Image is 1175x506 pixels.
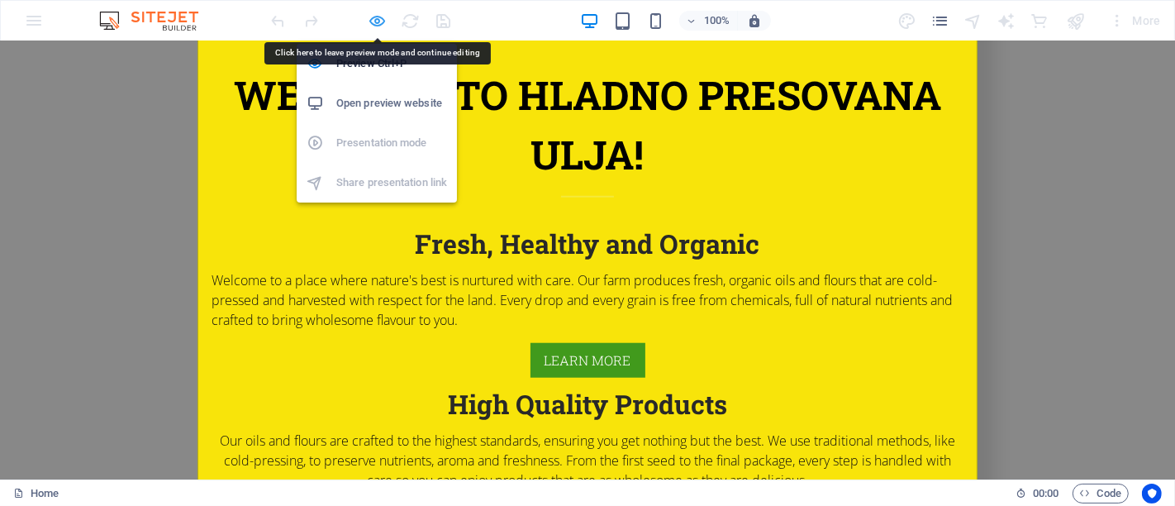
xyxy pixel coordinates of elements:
button: Usercentrics [1142,484,1162,504]
i: Pages (Ctrl+Alt+S) [930,12,949,31]
strong: High Quality Products [448,345,727,380]
h6: Preview Ctrl+P [336,54,447,74]
button: pages [930,11,950,31]
img: Editor Logo [95,11,219,31]
a: learn more [530,302,645,337]
a: Click to cancel selection. Double-click to open Pages [13,484,59,504]
span: : [1044,487,1047,499]
button: Code [1073,484,1129,504]
i: On resize automatically adjust zoom level to fit chosen device. [747,13,762,28]
h6: Open preview website [336,93,447,113]
p: Our oils and flours are crafted to the highest standards, ensuring you get nothing but the best. ... [212,389,963,449]
h6: 100% [704,11,730,31]
span: 00 00 [1033,484,1058,504]
h6: Session time [1016,484,1059,504]
span: welcome to hladno presovana ulja! [234,27,941,139]
p: Welcome to a place where nature's best is nurtured with care. Our farm produces fresh, organic oi... [212,229,963,289]
button: 100% [679,11,738,31]
strong: Fresh, Healthy and Organic [416,184,760,220]
span: Code [1080,484,1121,504]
